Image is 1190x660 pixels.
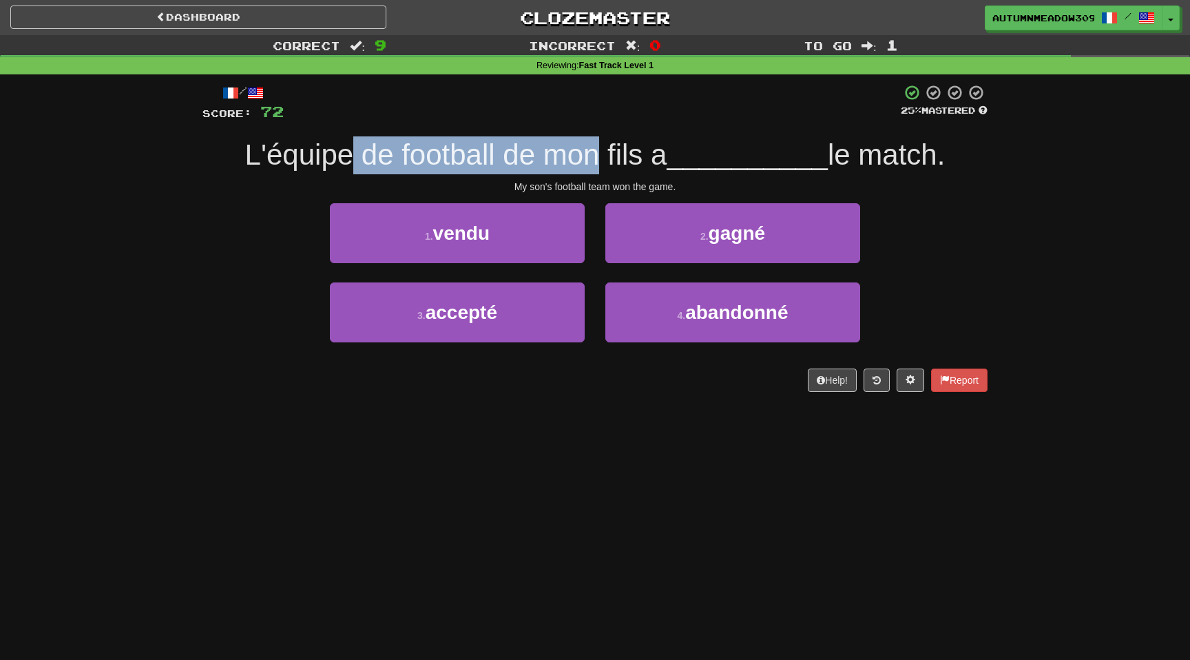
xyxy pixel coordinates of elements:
[677,310,685,321] small: 4 .
[202,107,252,119] span: Score:
[864,369,890,392] button: Round history (alt+y)
[1125,11,1131,21] span: /
[202,180,988,194] div: My son's football team won the game.
[804,39,852,52] span: To go
[625,40,640,52] span: :
[931,369,988,392] button: Report
[529,39,616,52] span: Incorrect
[426,302,497,323] span: accepté
[901,105,921,116] span: 25 %
[605,282,860,342] button: 4.abandonné
[433,223,490,244] span: vendu
[808,369,857,392] button: Help!
[649,37,661,53] span: 0
[579,61,654,70] strong: Fast Track Level 1
[350,40,365,52] span: :
[828,138,945,171] span: le match.
[985,6,1162,30] a: AutumnMeadow3098 /
[605,203,860,263] button: 2.gagné
[700,231,709,242] small: 2 .
[375,37,386,53] span: 9
[10,6,386,29] a: Dashboard
[709,223,765,244] span: gagné
[245,138,667,171] span: L'équipe de football de mon fils a
[425,231,433,242] small: 1 .
[886,37,898,53] span: 1
[330,203,585,263] button: 1.vendu
[862,40,877,52] span: :
[901,105,988,117] div: Mastered
[260,103,284,120] span: 72
[407,6,783,30] a: Clozemaster
[992,12,1094,24] span: AutumnMeadow3098
[417,310,426,321] small: 3 .
[685,302,788,323] span: abandonné
[667,138,828,171] span: __________
[273,39,340,52] span: Correct
[202,84,284,101] div: /
[330,282,585,342] button: 3.accepté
